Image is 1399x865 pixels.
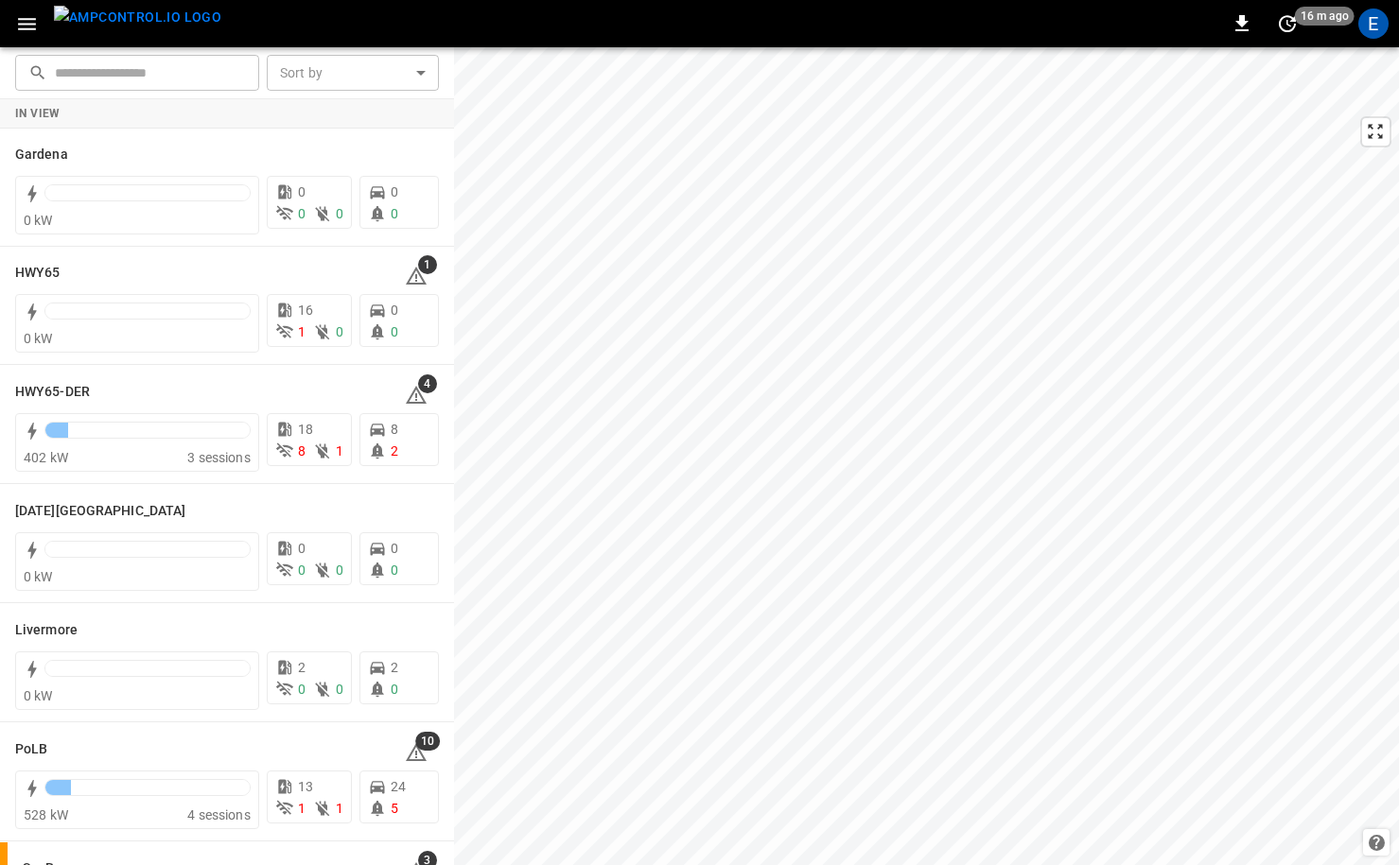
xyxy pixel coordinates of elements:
span: 0 kW [24,213,53,228]
span: 0 [391,184,398,199]
strong: In View [15,107,61,120]
span: 10 [415,732,440,751]
span: 0 [391,562,398,578]
span: 0 [298,541,306,556]
span: 0 [336,206,343,221]
span: 8 [298,443,306,458]
span: 13 [298,779,313,794]
span: 0 [391,206,398,221]
span: 1 [298,324,306,339]
img: ampcontrol.io logo [54,6,221,29]
span: 1 [418,255,437,274]
canvas: Map [454,47,1399,865]
span: 1 [298,801,306,816]
span: 528 kW [24,807,68,822]
span: 0 [336,324,343,339]
h6: Karma Center [15,501,185,522]
button: set refresh interval [1272,9,1303,39]
span: 1 [336,443,343,458]
span: 0 [336,682,343,697]
h6: Gardena [15,145,68,165]
span: 5 [391,801,398,816]
span: 0 [391,682,398,697]
span: 0 [298,184,306,199]
h6: Livermore [15,620,78,641]
span: 0 kW [24,331,53,346]
span: 1 [336,801,343,816]
span: 402 kW [24,450,68,465]
span: 18 [298,422,313,437]
span: 0 [298,562,306,578]
h6: HWY65-DER [15,382,90,403]
h6: PoLB [15,739,47,760]
span: 2 [298,660,306,675]
span: 0 kW [24,688,53,703]
span: 0 [391,324,398,339]
span: 0 kW [24,569,53,584]
h6: HWY65 [15,263,61,284]
span: 16 [298,303,313,318]
span: 0 [391,541,398,556]
span: 3 sessions [187,450,251,465]
span: 0 [391,303,398,318]
span: 0 [336,562,343,578]
span: 0 [298,206,306,221]
span: 8 [391,422,398,437]
span: 16 m ago [1295,7,1355,26]
span: 4 sessions [187,807,251,822]
span: 24 [391,779,406,794]
div: profile-icon [1358,9,1389,39]
span: 0 [298,682,306,697]
span: 2 [391,443,398,458]
span: 2 [391,660,398,675]
span: 4 [418,374,437,393]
